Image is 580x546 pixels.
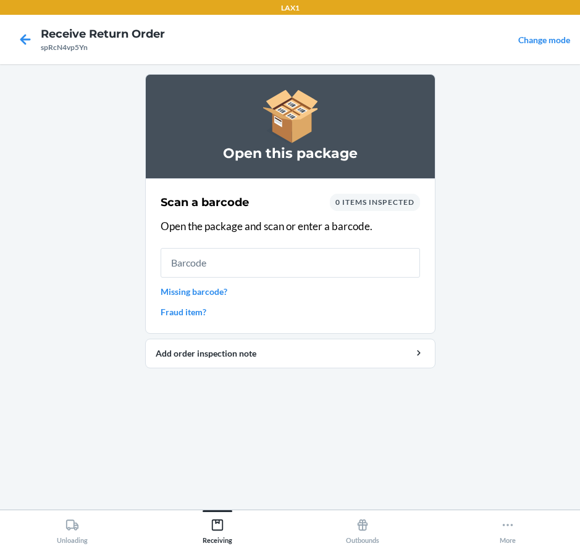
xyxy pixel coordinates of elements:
[203,513,232,544] div: Receiving
[57,513,88,544] div: Unloading
[41,42,165,53] div: spRcN4vp5Yn
[435,510,580,544] button: More
[161,218,420,234] p: Open the package and scan or enter a barcode.
[161,194,249,210] h2: Scan a barcode
[161,285,420,298] a: Missing barcode?
[500,513,516,544] div: More
[41,26,165,42] h4: Receive Return Order
[161,144,420,163] h3: Open this package
[518,35,570,45] a: Change mode
[156,347,425,360] div: Add order inspection note
[281,2,300,14] p: LAX1
[145,510,290,544] button: Receiving
[161,248,420,278] input: Barcode
[290,510,435,544] button: Outbounds
[161,305,420,318] a: Fraud item?
[145,339,435,368] button: Add order inspection note
[335,197,414,207] span: 0 items inspected
[346,513,379,544] div: Outbounds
